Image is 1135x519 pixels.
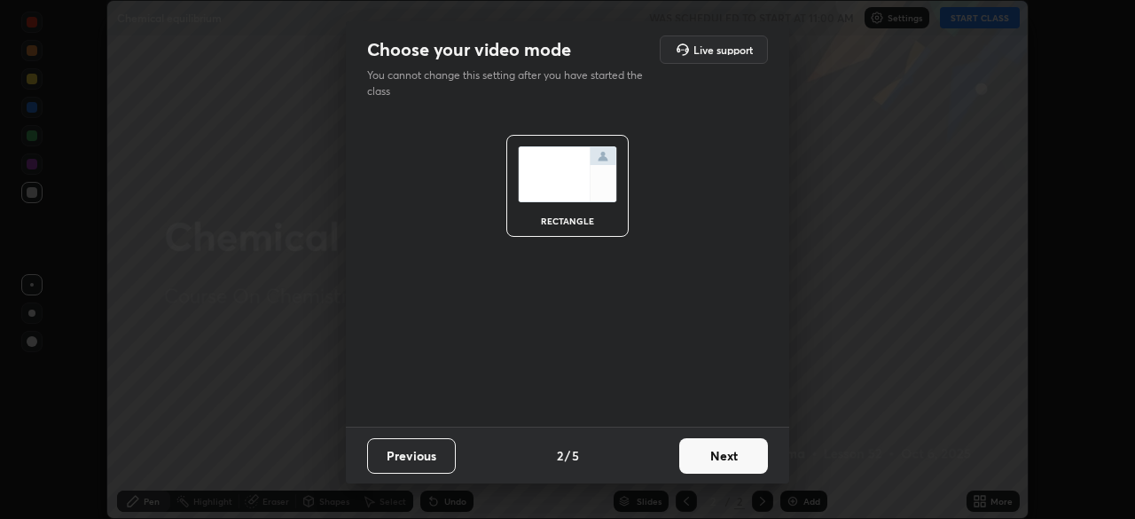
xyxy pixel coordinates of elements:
[518,146,617,202] img: normalScreenIcon.ae25ed63.svg
[565,446,570,465] h4: /
[532,216,603,225] div: rectangle
[367,67,654,99] p: You cannot change this setting after you have started the class
[679,438,768,474] button: Next
[367,38,571,61] h2: Choose your video mode
[693,44,753,55] h5: Live support
[367,438,456,474] button: Previous
[572,446,579,465] h4: 5
[557,446,563,465] h4: 2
